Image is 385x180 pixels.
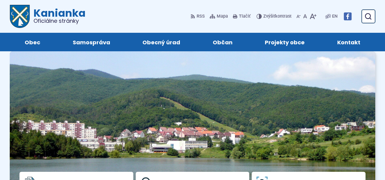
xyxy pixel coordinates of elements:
img: Prejsť na Facebook stránku [344,12,352,20]
a: Projekty obce [255,33,315,51]
a: EN [331,13,339,20]
a: Obec [15,33,51,51]
button: Zmenšiť veľkosť písma [295,10,302,23]
span: EN [332,13,338,20]
span: Občan [213,33,233,51]
span: Projekty obce [265,33,305,51]
a: Mapa [208,10,229,23]
a: RSS [191,10,206,23]
span: Mapa [217,13,228,20]
a: Samospráva [63,33,121,51]
img: Prejsť na domovskú stránku [10,5,30,28]
button: Zvýšiťkontrast [257,10,293,23]
span: RSS [197,13,205,20]
a: Občan [203,33,243,51]
h1: Kanianka [30,8,86,24]
button: Nastaviť pôvodnú veľkosť písma [302,10,308,23]
span: Tlačiť [239,14,250,19]
button: Zväčšiť veľkosť písma [308,10,318,23]
a: Obecný úrad [132,33,191,51]
a: Logo Kanianka, prejsť na domovskú stránku. [10,5,86,28]
span: Kontakt [337,33,360,51]
button: Tlačiť [232,10,252,23]
a: Kontakt [327,33,371,51]
span: kontrast [263,14,292,19]
span: Oficiálne stránky [33,18,86,24]
span: Obec [25,33,40,51]
span: Obecný úrad [142,33,180,51]
span: Samospráva [73,33,110,51]
span: Zvýšiť [263,14,275,19]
